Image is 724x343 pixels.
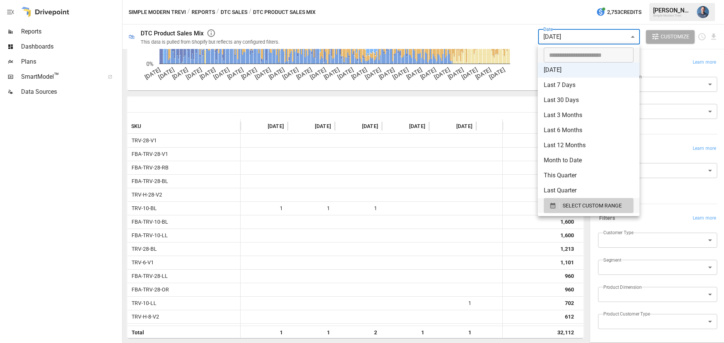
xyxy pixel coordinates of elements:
[563,201,622,210] span: SELECT CUSTOM RANGE
[538,63,640,78] li: [DATE]
[538,93,640,108] li: Last 30 Days
[538,153,640,168] li: Month to Date
[538,108,640,123] li: Last 3 Months
[544,198,633,213] button: SELECT CUSTOM RANGE
[538,168,640,183] li: This Quarter
[538,78,640,93] li: Last 7 Days
[538,138,640,153] li: Last 12 Months
[538,183,640,198] li: Last Quarter
[538,123,640,138] li: Last 6 Months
